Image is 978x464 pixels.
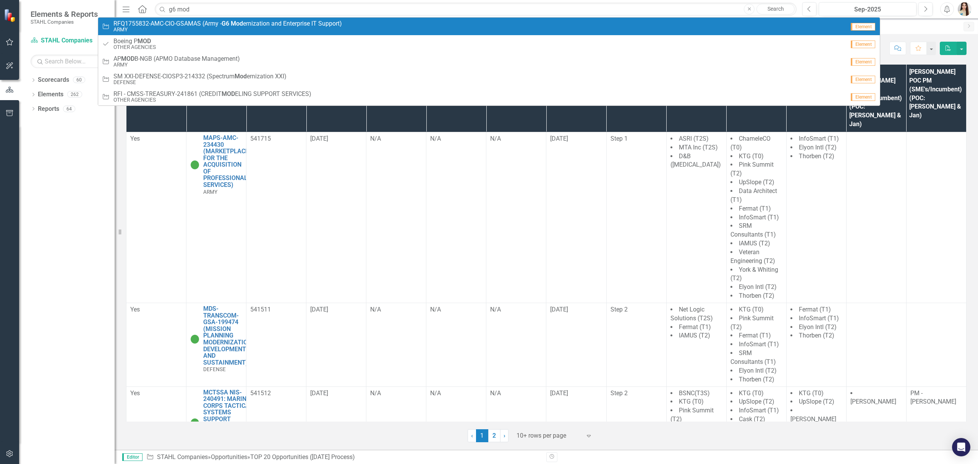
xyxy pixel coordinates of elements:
[739,153,764,160] span: KTG (T0)
[799,135,839,142] span: InfoSmart (T1)
[851,58,875,66] span: Element
[799,389,824,397] span: KTG (T0)
[113,73,287,80] span: SM XXI-DEFENSE-CIOSP3-214332 (Spectrum ernization XXI)
[739,292,774,299] span: Thorben (T2)
[799,332,834,339] span: Thorben (T2)
[370,389,422,398] div: N/A
[739,214,779,221] span: InfoSmart (T1)
[250,453,355,461] div: TOP 20 Opportunities ([DATE] Process)
[730,135,771,151] span: ChameleCO (T0)
[726,303,786,386] td: Double-Click to Edit
[250,306,271,313] span: 541511
[113,62,240,68] small: ARMY
[739,389,764,397] span: KTG (T0)
[799,306,831,313] span: Fermat (T1)
[952,438,970,456] div: Open Intercom Messenger
[250,135,271,142] span: 541715
[739,306,764,313] span: KTG (T0)
[670,306,713,322] span: Net Logic Solutions (T2S)
[739,415,765,423] span: Cask (T2)
[203,189,217,195] span: ARMY
[471,432,473,439] span: ‹
[222,90,235,97] strong: MOD
[850,398,896,405] span: [PERSON_NAME]
[203,366,226,372] span: DEFENSE
[31,36,107,45] a: STAHL Companies
[739,376,774,383] span: Thorben (T2)
[846,132,906,303] td: Double-Click to Edit
[550,306,568,313] span: [DATE]
[306,303,366,386] td: Double-Click to Edit
[122,453,142,461] span: Editor
[130,306,140,313] span: Yes
[730,161,774,177] span: Pink Summit (T2)
[958,2,972,16] img: Janieva Castro
[98,53,880,70] a: APMODB-NGB (APMO Database Management)ARMYElement
[98,88,880,105] a: RFI - CMSS-TREASURY-241861 (CREDITMODELING SUPPORT SERVICES)OTHER AGENCIESElement
[786,132,846,303] td: Double-Click to Edit
[730,266,778,282] span: York & Whiting (T2)
[679,389,710,397] span: BSNC(T3S)
[113,55,240,62] span: AP B-NGB (APMO Database Management)
[250,389,271,397] span: 541512
[113,44,156,50] small: OTHER AGENCIES
[799,398,834,405] span: UpSlope (T2)
[31,10,98,19] span: Elements & Reports
[910,389,956,406] span: PM - [PERSON_NAME]
[550,135,568,142] span: [DATE]
[113,20,342,27] span: RFQ1755832-AMC-CIO-GSAMAS (Army - ernization and Enterprise IT Support)
[190,160,199,169] img: Active
[730,248,775,264] span: Veteran Engineering (T2)
[430,389,482,398] div: N/A
[98,18,880,35] a: RFQ1755832-AMC-CIO-GSAMAS (Army -G6 Modernization and Enterprise IT Support)ARMYElement
[851,76,875,83] span: Element
[739,283,777,290] span: Elyon Intl (T2)
[231,20,243,27] strong: Mod
[430,135,482,143] div: N/A
[486,303,546,386] td: Double-Click to Edit
[851,41,875,48] span: Element
[113,27,342,32] small: ARMY
[799,153,834,160] span: Thorben (T2)
[739,407,779,414] span: InfoSmart (T1)
[851,23,875,31] span: Element
[121,55,134,62] strong: MOD
[679,332,710,339] span: IAMUS (T2)
[235,73,247,80] strong: Mod
[726,132,786,303] td: Double-Click to Edit
[821,5,914,14] div: Sep-2025
[666,303,726,386] td: Double-Click to Edit
[476,429,488,442] span: 1
[203,389,256,449] a: MCTSSA NIS-240491: MARINE CORPS TACTICAL SYSTEMS SUPPORT ACTIVITY NETWORK INFRASTRUCTURE SERVICES
[246,132,306,303] td: Double-Click to Edit
[550,389,568,397] span: [DATE]
[113,38,156,45] span: Boeing P
[366,132,426,303] td: Double-Click to Edit
[246,303,306,386] td: Double-Click to Edit
[113,79,287,85] small: DEFENSE
[739,367,777,374] span: Elyon Intl (T2)
[679,323,711,331] span: Fermat (T1)
[666,132,726,303] td: Double-Click to Edit
[366,303,426,386] td: Double-Click to Edit
[739,341,779,348] span: InfoSmart (T1)
[186,303,246,386] td: Double-Click to Edit Right Click for Context Menu
[31,55,107,68] input: Search Below...
[739,332,771,339] span: Fermat (T1)
[490,305,542,314] div: N/A
[799,315,839,322] span: InfoSmart (T1)
[211,453,247,461] a: Opportunities
[799,323,837,331] span: Elyon Intl (T2)
[851,93,875,101] span: Element
[67,91,82,98] div: 262
[739,398,774,405] span: UpSlope (T2)
[222,20,229,27] strong: G6
[310,389,328,397] span: [DATE]
[426,132,486,303] td: Double-Click to Edit
[906,132,966,303] td: Double-Click to Edit
[130,135,140,142] span: Yes
[38,90,63,99] a: Elements
[310,306,328,313] span: [DATE]
[126,303,186,386] td: Double-Click to Edit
